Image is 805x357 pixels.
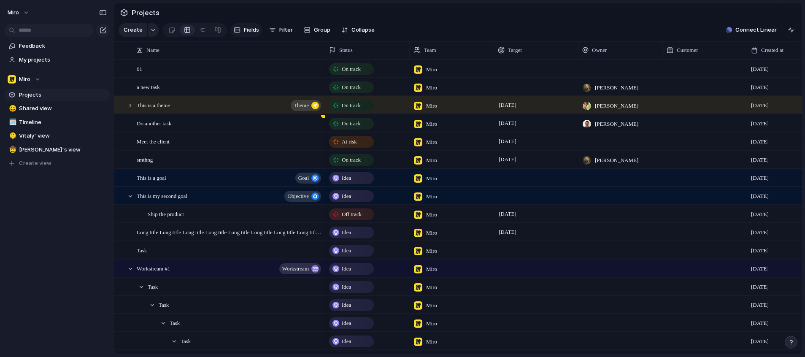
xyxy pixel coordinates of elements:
[282,263,309,275] span: workstream
[137,263,170,273] span: Workstream #1
[284,191,321,202] button: objective
[148,281,158,291] span: Task
[266,23,296,37] button: Filter
[170,318,180,327] span: Task
[595,120,638,128] span: [PERSON_NAME]
[426,65,437,74] span: Miro
[137,191,187,200] span: This is my second goal
[137,245,147,255] span: Task
[9,104,15,114] div: 😄
[294,100,309,111] span: theme
[342,319,351,327] span: Idea
[426,319,437,328] span: Miro
[342,174,351,182] span: Idea
[19,132,107,140] span: Vitaly' view
[592,46,607,54] span: Owner
[595,84,638,92] span: [PERSON_NAME]
[426,301,437,310] span: Miro
[9,145,15,154] div: 🤠
[751,246,769,255] span: [DATE]
[298,172,309,184] span: goal
[751,138,769,146] span: [DATE]
[497,136,519,146] span: [DATE]
[137,100,170,110] span: This is a theme
[497,227,519,237] span: [DATE]
[342,83,361,92] span: On track
[287,190,309,202] span: objective
[4,116,110,129] a: 🗓️Timeline
[342,138,357,146] span: At risk
[735,26,777,34] span: Connect Linear
[751,319,769,327] span: [DATE]
[8,104,16,113] button: 😄
[677,46,698,54] span: Customer
[751,228,769,237] span: [DATE]
[300,23,335,37] button: Group
[751,119,769,128] span: [DATE]
[181,336,191,346] span: Task
[19,56,107,64] span: My projects
[426,338,437,346] span: Miro
[338,23,378,37] button: Collapse
[19,75,30,84] span: Miro
[342,192,351,200] span: Idea
[4,6,34,19] button: miro
[314,26,330,34] span: Group
[19,42,107,50] span: Feedback
[8,118,16,127] button: 🗓️
[751,301,769,309] span: [DATE]
[137,82,160,92] span: a new task
[751,156,769,164] span: [DATE]
[723,24,780,36] button: Connect Linear
[4,102,110,115] a: 😄Shared view
[342,101,361,110] span: On track
[342,301,351,309] span: Idea
[351,26,375,34] span: Collapse
[8,146,16,154] button: 🤠
[9,117,15,127] div: 🗓️
[19,118,107,127] span: Timeline
[137,154,153,164] span: smthng
[19,104,107,113] span: Shared view
[426,247,437,255] span: Miro
[339,46,353,54] span: Status
[19,159,51,168] span: Create view
[342,283,351,291] span: Idea
[342,265,351,273] span: Idea
[497,118,519,128] span: [DATE]
[342,337,351,346] span: Idea
[8,132,16,140] button: 🫠
[146,46,159,54] span: Name
[426,174,437,183] span: Miro
[751,192,769,200] span: [DATE]
[426,102,437,110] span: Miro
[19,146,107,154] span: [PERSON_NAME]'s view
[342,228,351,237] span: Idea
[137,227,322,237] span: Long title Long title Long title Long title Long title Long title Long title Long title Long titl...
[342,156,361,164] span: On track
[751,337,769,346] span: [DATE]
[4,130,110,142] a: 🫠Vitaly' view
[751,265,769,273] span: [DATE]
[230,23,262,37] button: Fields
[279,263,321,274] button: workstream
[342,65,361,73] span: On track
[4,54,110,66] a: My projects
[295,173,321,184] button: goal
[497,100,519,110] span: [DATE]
[751,210,769,219] span: [DATE]
[291,100,321,111] button: theme
[4,40,110,52] a: Feedback
[426,211,437,219] span: Miro
[751,101,769,110] span: [DATE]
[426,283,437,292] span: Miro
[751,283,769,291] span: [DATE]
[497,154,519,165] span: [DATE]
[4,157,110,170] button: Create view
[137,64,142,73] span: 01
[426,84,437,92] span: Miro
[595,102,638,110] span: [PERSON_NAME]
